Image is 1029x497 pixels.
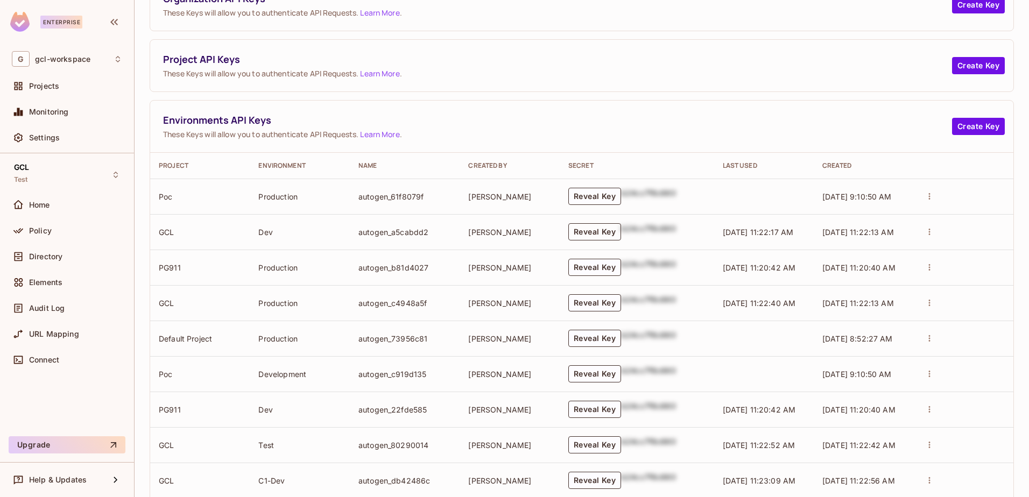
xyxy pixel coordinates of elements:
[14,175,28,184] span: Test
[159,161,241,170] div: Project
[350,179,460,214] td: autogen_61f8079f
[621,294,676,311] div: b24cc7f8c660
[922,473,937,488] button: actions
[621,223,676,240] div: b24cc7f8c660
[358,161,452,170] div: Name
[350,356,460,392] td: autogen_c919d135
[250,179,349,214] td: Production
[922,224,937,239] button: actions
[568,259,621,276] button: Reveal Key
[460,321,559,356] td: [PERSON_NAME]
[723,441,795,450] span: [DATE] 11:22:52 AM
[250,214,349,250] td: Dev
[460,214,559,250] td: [PERSON_NAME]
[468,161,551,170] div: Created By
[952,118,1005,135] button: Create Key
[250,356,349,392] td: Development
[29,201,50,209] span: Home
[460,285,559,321] td: [PERSON_NAME]
[150,356,250,392] td: Poc
[163,113,952,127] span: Environments API Keys
[922,260,937,275] button: actions
[568,365,621,382] button: Reveal Key
[163,68,952,79] span: These Keys will allow you to authenticate API Requests. .
[822,441,896,450] span: [DATE] 11:22:42 AM
[150,427,250,463] td: GCL
[922,331,937,346] button: actions
[150,179,250,214] td: Poc
[12,51,30,67] span: G
[621,259,676,276] div: b24cc7f8c660
[822,370,892,379] span: [DATE] 9:10:50 AM
[621,365,676,382] div: b24cc7f8c660
[29,133,60,142] span: Settings
[723,263,796,272] span: [DATE] 11:20:42 AM
[822,334,893,343] span: [DATE] 8:52:27 AM
[150,250,250,285] td: PG911
[250,285,349,321] td: Production
[360,68,399,79] a: Learn More
[822,476,895,485] span: [DATE] 11:22:56 AM
[150,392,250,427] td: PG911
[163,129,952,139] span: These Keys will allow you to authenticate API Requests. .
[250,392,349,427] td: Dev
[723,161,805,170] div: Last Used
[568,161,706,170] div: Secret
[723,299,796,308] span: [DATE] 11:22:40 AM
[350,214,460,250] td: autogen_a5cabdd2
[460,250,559,285] td: [PERSON_NAME]
[150,321,250,356] td: Default Project
[150,285,250,321] td: GCL
[621,472,676,489] div: b24cc7f8c660
[29,356,59,364] span: Connect
[952,57,1005,74] button: Create Key
[350,321,460,356] td: autogen_73956c81
[150,214,250,250] td: GCL
[163,8,952,18] span: These Keys will allow you to authenticate API Requests. .
[460,356,559,392] td: [PERSON_NAME]
[822,228,894,237] span: [DATE] 11:22:13 AM
[258,161,341,170] div: Environment
[35,55,90,63] span: Workspace: gcl-workspace
[10,12,30,32] img: SReyMgAAAABJRU5ErkJggg==
[822,263,896,272] span: [DATE] 11:20:40 AM
[723,476,796,485] span: [DATE] 11:23:09 AM
[14,163,29,172] span: GCL
[621,330,676,347] div: b24cc7f8c660
[822,161,905,170] div: Created
[922,295,937,310] button: actions
[568,188,621,205] button: Reveal Key
[29,304,65,313] span: Audit Log
[460,427,559,463] td: [PERSON_NAME]
[250,427,349,463] td: Test
[621,401,676,418] div: b24cc7f8c660
[568,472,621,489] button: Reveal Key
[350,392,460,427] td: autogen_22fde585
[568,223,621,240] button: Reveal Key
[922,366,937,381] button: actions
[29,330,79,338] span: URL Mapping
[29,475,87,484] span: Help & Updates
[568,330,621,347] button: Reveal Key
[250,250,349,285] td: Production
[350,285,460,321] td: autogen_c4948a5f
[922,189,937,204] button: actions
[460,179,559,214] td: [PERSON_NAME]
[568,294,621,311] button: Reveal Key
[822,299,894,308] span: [DATE] 11:22:13 AM
[29,226,52,235] span: Policy
[621,188,676,205] div: b24cc7f8c660
[250,321,349,356] td: Production
[29,252,62,261] span: Directory
[568,436,621,453] button: Reveal Key
[40,16,82,29] div: Enterprise
[9,436,125,453] button: Upgrade
[922,437,937,452] button: actions
[360,129,399,139] a: Learn More
[350,427,460,463] td: autogen_80290014
[922,402,937,417] button: actions
[822,192,892,201] span: [DATE] 9:10:50 AM
[621,436,676,453] div: b24cc7f8c660
[29,82,59,90] span: Projects
[568,401,621,418] button: Reveal Key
